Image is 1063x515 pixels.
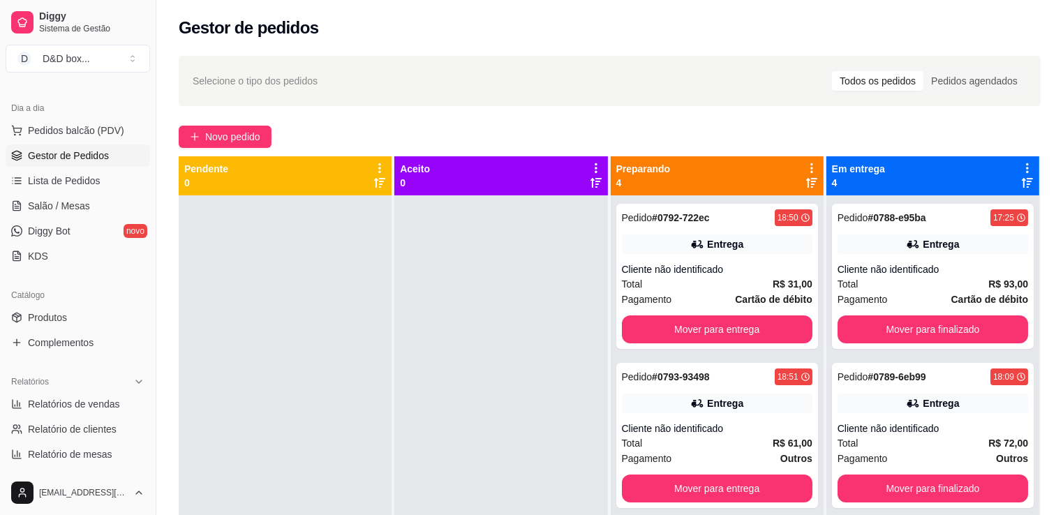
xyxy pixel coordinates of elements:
a: Relatório de clientes [6,418,150,440]
strong: # 0792-722ec [652,212,710,223]
p: Em entrega [832,162,885,176]
div: 18:51 [778,371,798,382]
div: Cliente não identificado [622,421,812,435]
span: D [17,52,31,66]
button: Mover para entrega [622,315,812,343]
span: Sistema de Gestão [39,23,144,34]
span: Total [622,276,643,292]
button: Select a team [6,45,150,73]
div: 18:50 [778,212,798,223]
span: Pedido [838,371,868,382]
strong: R$ 93,00 [988,278,1028,290]
div: Dia a dia [6,97,150,119]
span: Total [838,435,858,451]
span: Pagamento [622,451,672,466]
button: Pedidos balcão (PDV) [6,119,150,142]
span: Diggy [39,10,144,23]
a: Lista de Pedidos [6,170,150,192]
h2: Gestor de pedidos [179,17,319,39]
a: Produtos [6,306,150,329]
span: Lista de Pedidos [28,174,101,188]
div: Entrega [707,237,743,251]
strong: # 0793-93498 [652,371,710,382]
span: KDS [28,249,48,263]
p: Preparando [616,162,671,176]
span: Total [622,435,643,451]
span: Pagamento [622,292,672,307]
button: Mover para finalizado [838,315,1028,343]
span: Pedidos balcão (PDV) [28,124,124,137]
a: Salão / Mesas [6,195,150,217]
strong: Cartão de débito [735,294,812,305]
p: 4 [832,176,885,190]
a: DiggySistema de Gestão [6,6,150,39]
a: Gestor de Pedidos [6,144,150,167]
button: Novo pedido [179,126,272,148]
span: Complementos [28,336,94,350]
span: Produtos [28,311,67,324]
span: plus [190,132,200,142]
button: Mover para entrega [622,475,812,502]
span: Relatórios [11,376,49,387]
strong: R$ 61,00 [773,438,812,449]
span: Pedido [622,371,653,382]
span: Gestor de Pedidos [28,149,109,163]
div: Entrega [923,237,959,251]
div: Catálogo [6,284,150,306]
div: Todos os pedidos [832,71,923,91]
p: 4 [616,176,671,190]
button: Mover para finalizado [838,475,1028,502]
div: Cliente não identificado [838,262,1028,276]
div: 17:25 [993,212,1014,223]
div: Cliente não identificado [838,421,1028,435]
span: Salão / Mesas [28,199,90,213]
div: D&D box ... [43,52,90,66]
span: Diggy Bot [28,224,70,238]
span: Total [838,276,858,292]
a: Relatório de mesas [6,443,150,465]
strong: Cartão de débito [951,294,1028,305]
p: Pendente [184,162,228,176]
div: Entrega [923,396,959,410]
a: Relatório de fidelidadenovo [6,468,150,491]
span: Relatório de mesas [28,447,112,461]
div: Entrega [707,396,743,410]
a: Diggy Botnovo [6,220,150,242]
div: 18:09 [993,371,1014,382]
span: Pedido [622,212,653,223]
strong: # 0789-6eb99 [868,371,926,382]
span: Relatório de clientes [28,422,117,436]
span: Selecione o tipo dos pedidos [193,73,318,89]
strong: Outros [780,453,812,464]
span: Relatórios de vendas [28,397,120,411]
div: Cliente não identificado [622,262,812,276]
span: Novo pedido [205,129,260,144]
p: Aceito [400,162,430,176]
button: [EMAIL_ADDRESS][DOMAIN_NAME] [6,476,150,509]
span: Pagamento [838,451,888,466]
a: Relatórios de vendas [6,393,150,415]
span: Pedido [838,212,868,223]
span: [EMAIL_ADDRESS][DOMAIN_NAME] [39,487,128,498]
strong: Outros [996,453,1028,464]
span: Pagamento [838,292,888,307]
div: Pedidos agendados [923,71,1025,91]
strong: R$ 31,00 [773,278,812,290]
p: 0 [184,176,228,190]
p: 0 [400,176,430,190]
a: Complementos [6,331,150,354]
strong: # 0788-e95ba [868,212,926,223]
a: KDS [6,245,150,267]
